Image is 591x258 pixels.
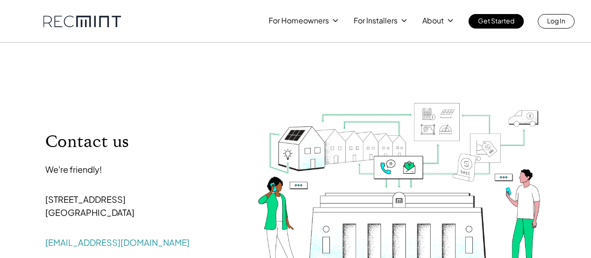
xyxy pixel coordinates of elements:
p: About [422,14,444,27]
a: Get Started [469,14,524,29]
a: Log In [538,14,575,29]
p: Log In [547,14,565,27]
p: Contact us [45,131,229,152]
p: [STREET_ADDRESS] [GEOGRAPHIC_DATA] [45,180,229,232]
p: Get Started [478,14,514,27]
p: For Homeowners [269,14,329,27]
p: For Installers [354,14,398,27]
a: [EMAIL_ADDRESS][DOMAIN_NAME] [45,237,190,248]
p: We're friendly! [45,163,229,176]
